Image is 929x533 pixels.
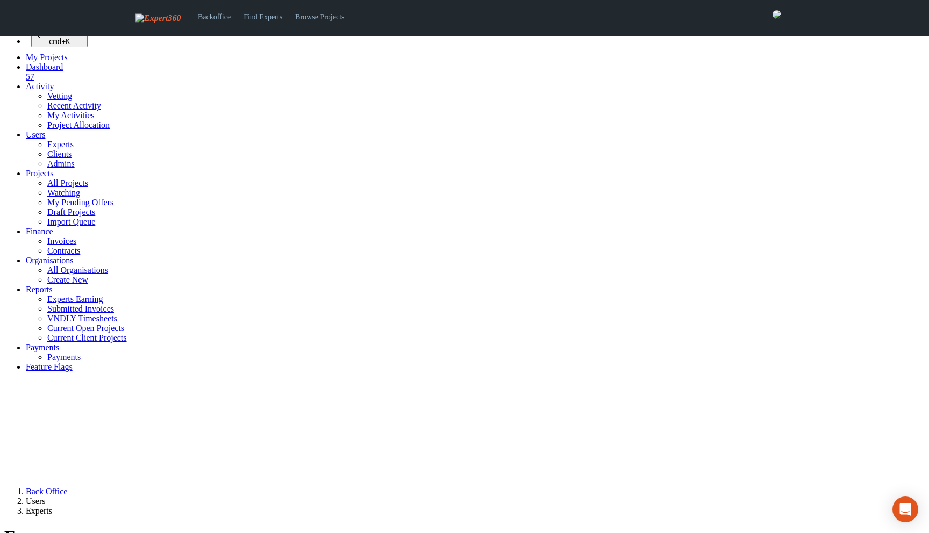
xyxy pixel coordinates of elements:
a: Watching [47,188,80,197]
a: Import Queue [47,217,95,226]
div: + [35,38,83,46]
a: Vetting [47,91,72,100]
a: Recent Activity [47,101,101,110]
img: aacfd360-1189-4d2c-8c99-f915b2c139f3-normal.png [773,10,781,19]
a: All Organisations [47,265,108,275]
span: 57 [26,72,34,81]
a: Back Office [26,487,67,496]
a: My Activities [47,111,95,120]
a: Organisations [26,256,74,265]
a: Experts [47,140,74,149]
a: Create New [47,275,88,284]
span: Dashboard [26,62,63,71]
a: All Projects [47,178,88,188]
a: Finance [26,227,53,236]
a: Experts Earning [47,294,103,304]
button: Quick search... cmd+K [31,28,88,47]
a: Admins [47,159,75,168]
a: Invoices [47,236,76,246]
a: Payments [47,352,81,362]
a: Current Client Projects [47,333,127,342]
a: Project Allocation [47,120,110,129]
a: Draft Projects [47,207,95,217]
kbd: K [66,38,70,46]
a: Dashboard 57 [26,62,925,82]
a: Contracts [47,246,80,255]
img: Expert360 [135,13,181,23]
a: Projects [26,169,54,178]
li: Users [26,496,925,506]
a: Users [26,130,45,139]
a: Activity [26,82,54,91]
a: Payments [26,343,59,352]
div: Open Intercom Messenger [892,496,918,522]
a: Reports [26,285,53,294]
li: Experts [26,506,925,516]
kbd: cmd [48,38,61,46]
a: Feature Flags [26,362,73,371]
a: Submitted Invoices [47,304,114,313]
a: Clients [47,149,72,159]
a: VNDLY Timesheets [47,314,117,323]
a: My Projects [26,53,68,62]
a: My Pending Offers [47,198,113,207]
a: Current Open Projects [47,323,124,333]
